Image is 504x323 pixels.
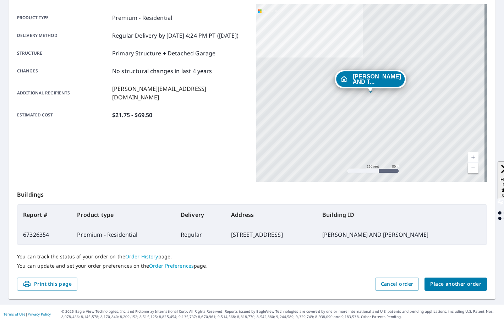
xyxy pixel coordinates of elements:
p: © 2025 Eagle View Technologies, Inc. and Pictometry International Corp. All Rights Reserved. Repo... [61,309,500,319]
span: Place another order [430,280,481,289]
button: Place another order [424,278,487,291]
a: Order History [125,253,158,260]
p: Delivery method [17,31,109,40]
p: No structural changes in last 4 years [112,67,212,75]
td: [STREET_ADDRESS] [225,225,317,245]
p: Regular Delivery by [DATE] 4:24 PM PT ([DATE]) [112,31,239,40]
p: Structure [17,49,109,58]
p: Changes [17,67,109,75]
td: 67326354 [17,225,71,245]
a: Terms of Use [4,312,26,317]
p: $21.75 - $69.50 [112,111,152,119]
a: Current Level 17, Zoom In [468,152,478,163]
button: Print this page [17,278,77,291]
a: Order Preferences [149,262,194,269]
div: Dropped pin, building LEON AND TINA PASSARIELLO, Residential property, 2521 Dorfield Dr Rochester... [335,70,406,92]
td: [PERSON_NAME] AND [PERSON_NAME] [317,225,487,245]
p: You can update and set your order preferences on the page. [17,263,487,269]
p: Buildings [17,182,487,204]
p: Premium - Residential [112,13,172,22]
th: Report # [17,205,71,225]
p: Product type [17,13,109,22]
p: You can track the status of your order on the page. [17,253,487,260]
td: Regular [175,225,225,245]
a: Privacy Policy [28,312,51,317]
span: Print this page [23,280,72,289]
span: [PERSON_NAME] AND T... [353,74,401,84]
p: Primary Structure + Detached Garage [112,49,215,58]
p: [PERSON_NAME][EMAIL_ADDRESS][DOMAIN_NAME] [112,84,248,102]
th: Building ID [317,205,487,225]
button: Cancel order [375,278,419,291]
th: Address [225,205,317,225]
p: Estimated cost [17,111,109,119]
th: Delivery [175,205,225,225]
td: Premium - Residential [71,225,175,245]
p: Additional recipients [17,84,109,102]
a: Current Level 17, Zoom Out [468,163,478,173]
p: | [4,312,51,316]
span: Cancel order [381,280,413,289]
th: Product type [71,205,175,225]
